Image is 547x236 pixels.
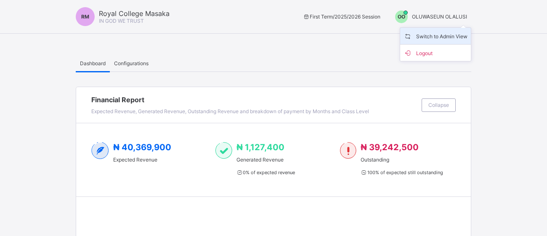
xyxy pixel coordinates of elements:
span: session/term information [303,13,380,20]
span: Expected Revenue, Generated Revenue, Outstanding Revenue and breakdown of payment by Months and C... [91,108,369,114]
span: Dashboard [80,60,106,66]
span: OO [398,13,405,20]
span: ₦ 1,127,400 [236,142,284,152]
span: 0 % of expected revenue [236,170,295,175]
li: dropdown-list-item-name-0 [400,28,471,45]
span: OLUWASEUN OLALUSI [412,13,467,20]
img: paid-1.3eb1404cbcb1d3b736510a26bbfa3ccb.svg [215,142,232,159]
span: RM [81,13,89,20]
li: dropdown-list-item-buttom-1 [400,45,471,61]
span: Financial Report [91,95,417,104]
span: IN GOD WE TRUST [99,18,144,24]
span: Outstanding [361,156,443,163]
span: Expected Revenue [113,156,171,163]
img: expected-2.4343d3e9d0c965b919479240f3db56ac.svg [91,142,109,159]
span: Configurations [114,60,149,66]
span: ₦ 39,242,500 [361,142,419,152]
span: Switch to Admin View [404,31,467,41]
span: ₦ 40,369,900 [113,142,171,152]
img: outstanding-1.146d663e52f09953f639664a84e30106.svg [340,142,356,159]
span: Royal College Masaka [99,9,170,18]
span: Generated Revenue [236,156,295,163]
span: Collapse [428,102,449,108]
span: 100 % of expected still outstanding [361,170,443,175]
span: Logout [404,48,467,58]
